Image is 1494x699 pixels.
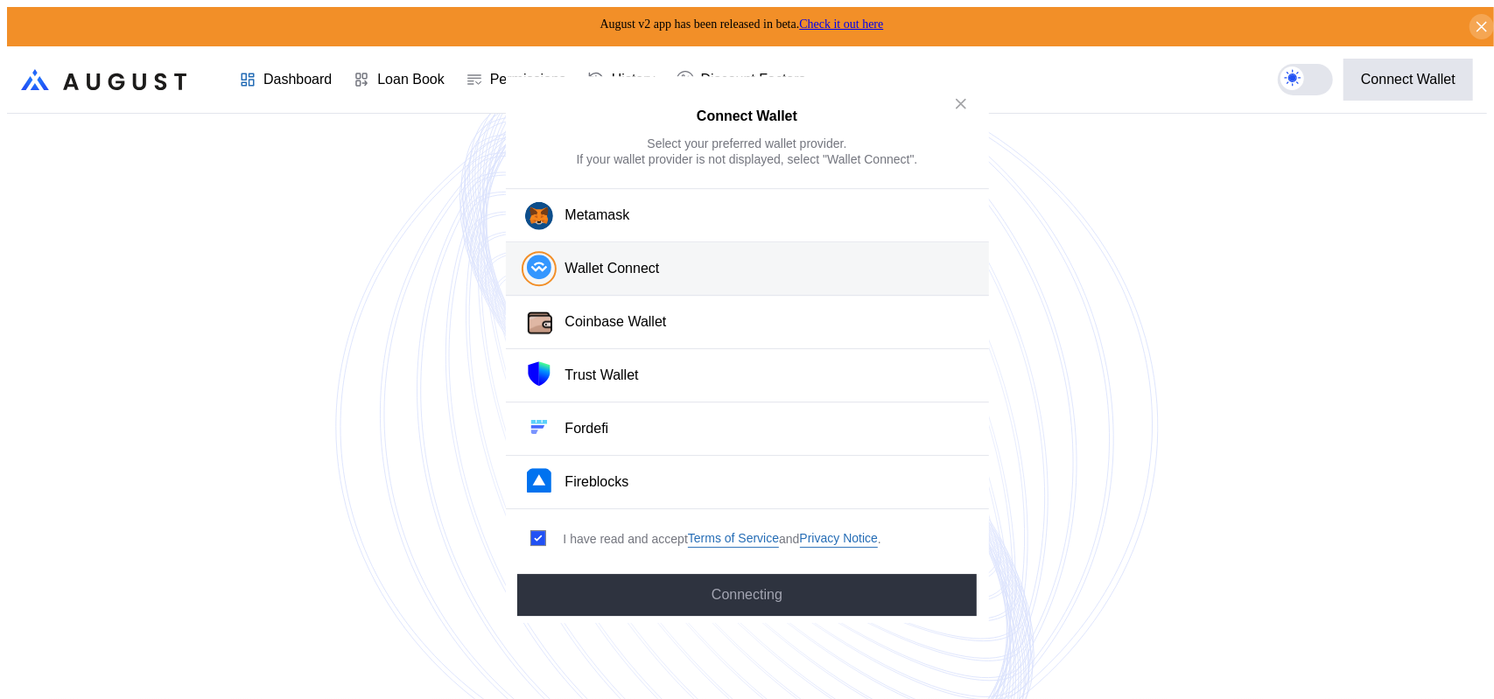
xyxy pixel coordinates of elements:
span: August v2 app has been released in beta. [600,17,884,31]
div: Coinbase Wallet [565,313,667,332]
div: Fordefi [565,420,609,438]
img: Trust Wallet [527,362,551,387]
img: Fordefi [527,416,551,440]
div: If your wallet provider is not displayed, select "Wallet Connect". [577,151,918,167]
div: I have read and accept . [564,531,881,548]
span: and [779,531,799,547]
img: Coinbase Wallet [525,309,555,339]
div: Connect Wallet [1361,72,1455,87]
button: close modal [947,90,975,118]
button: Metamask [506,189,989,243]
a: Privacy Notice [800,531,878,548]
div: Metamask [565,206,630,225]
div: Permissions [490,72,566,87]
a: Check it out here [799,17,883,31]
h2: Connect Wallet [697,108,797,124]
div: Wallet Connect [565,260,660,278]
button: Wallet Connect [506,243,989,297]
button: FordefiFordefi [506,403,989,457]
div: Dashboard [263,72,332,87]
a: Terms of Service [688,531,779,548]
div: Loan Book [377,72,445,87]
button: Connecting [517,574,976,616]
img: Fireblocks [527,469,551,493]
button: Coinbase WalletCoinbase Wallet [506,297,989,350]
div: Trust Wallet [565,367,639,385]
div: Select your preferred wallet provider. [648,136,847,151]
button: Trust WalletTrust Wallet [506,350,989,403]
div: Fireblocks [565,473,629,492]
button: FireblocksFireblocks [506,457,989,510]
div: History [612,72,656,87]
div: Discount Factors [701,72,806,87]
